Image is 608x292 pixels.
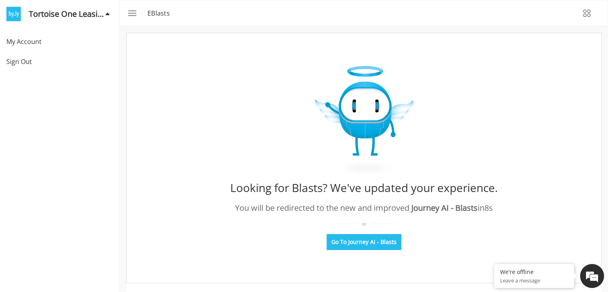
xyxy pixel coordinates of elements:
span: Sign Out [6,57,113,66]
p: Leave a message [500,277,568,284]
span: Journey AI - Blasts [411,202,478,213]
div: We're offline [500,268,568,276]
button: menu [122,4,141,23]
button: Go To Journey AI - Blasts [327,234,401,250]
span: My Account [6,37,116,46]
span: Go To Journey AI - Blasts [331,238,397,246]
div: You will be redirected to the new and improved in 8 s [235,202,493,214]
img: logo [6,7,21,21]
p: eBlasts [148,8,175,18]
img: expiry_Image [315,66,413,176]
span: Tortoise One Leasing [29,8,105,20]
div: Looking for Blasts? We've updated your experience. [230,178,498,197]
div: or [333,220,395,228]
